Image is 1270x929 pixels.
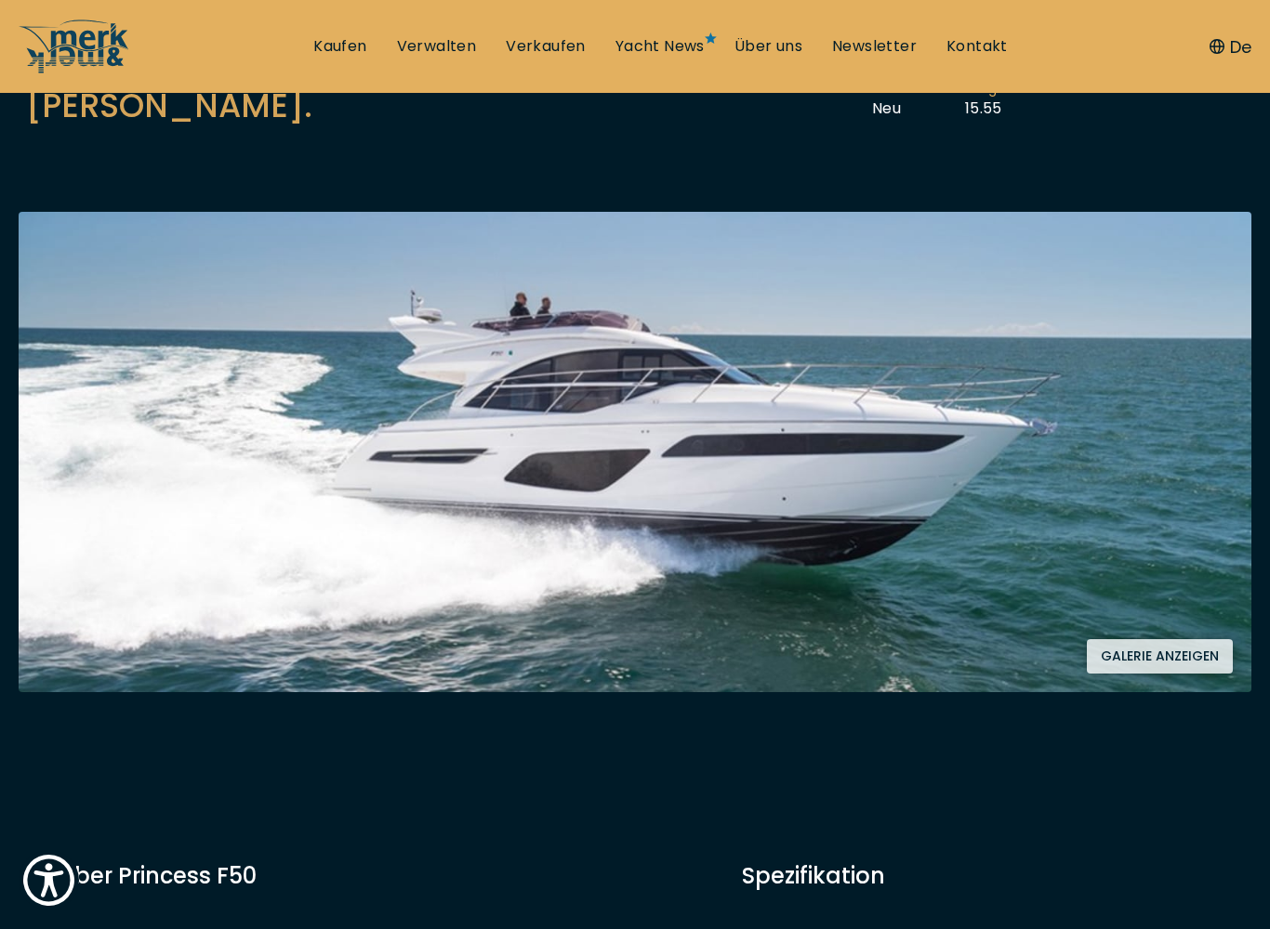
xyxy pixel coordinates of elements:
font: Yacht News [615,35,705,57]
button: Show Accessibility Preferences [19,850,79,910]
font: Galerie anzeigen [1101,647,1219,665]
button: De [1210,34,1251,59]
font: Newsletter [832,35,917,57]
a: Über uns [734,36,802,57]
img: Merk&Merk [19,212,1251,692]
font: 15.55 [965,98,1002,119]
button: Galerie anzeigen [1087,639,1233,674]
a: / [19,59,130,80]
a: Verkaufen [506,36,586,57]
font: Kaufen [313,35,366,57]
font: Neu [872,98,901,119]
font: Spezifikation [742,860,885,891]
font: Über uns [734,35,802,57]
font: Verkaufen [506,35,586,57]
font: De [1230,35,1251,59]
font: Kontakt [946,35,1008,57]
a: Kontakt [946,36,1008,57]
a: Yacht News [615,36,705,57]
font: Verwalten [397,35,477,57]
a: Newsletter [832,36,917,57]
a: Verwaltung [397,36,477,57]
a: Kaufen [313,36,366,57]
font: Über Princess F50 [59,860,257,891]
